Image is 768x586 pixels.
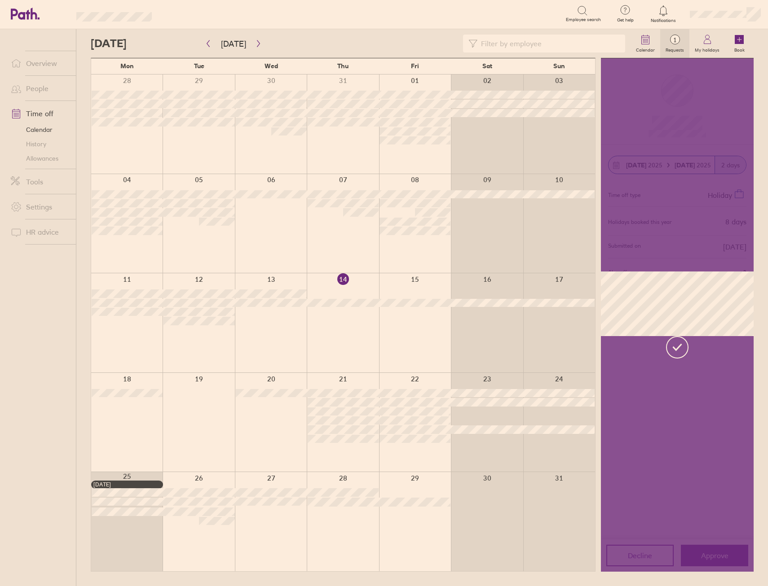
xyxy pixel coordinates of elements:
[553,62,565,70] span: Sun
[649,4,678,23] a: Notifications
[4,54,76,72] a: Overview
[729,45,750,53] label: Book
[4,173,76,191] a: Tools
[649,18,678,23] span: Notifications
[631,45,660,53] label: Calendar
[725,29,754,58] a: Book
[660,36,689,44] span: 1
[4,198,76,216] a: Settings
[689,29,725,58] a: My holidays
[4,122,76,137] a: Calendar
[4,223,76,241] a: HR advice
[4,79,76,97] a: People
[337,62,349,70] span: Thu
[93,481,161,488] div: [DATE]
[631,29,660,58] a: Calendar
[4,151,76,166] a: Allowances
[120,62,134,70] span: Mon
[689,45,725,53] label: My holidays
[4,105,76,122] a: Time off
[176,9,199,17] div: Search
[660,29,689,58] a: 1Requests
[411,62,419,70] span: Fri
[194,62,204,70] span: Tue
[477,35,620,52] input: Filter by employee
[660,45,689,53] label: Requests
[566,17,601,22] span: Employee search
[611,17,640,23] span: Get help
[265,62,278,70] span: Wed
[214,36,253,51] button: [DATE]
[4,137,76,151] a: History
[482,62,492,70] span: Sat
